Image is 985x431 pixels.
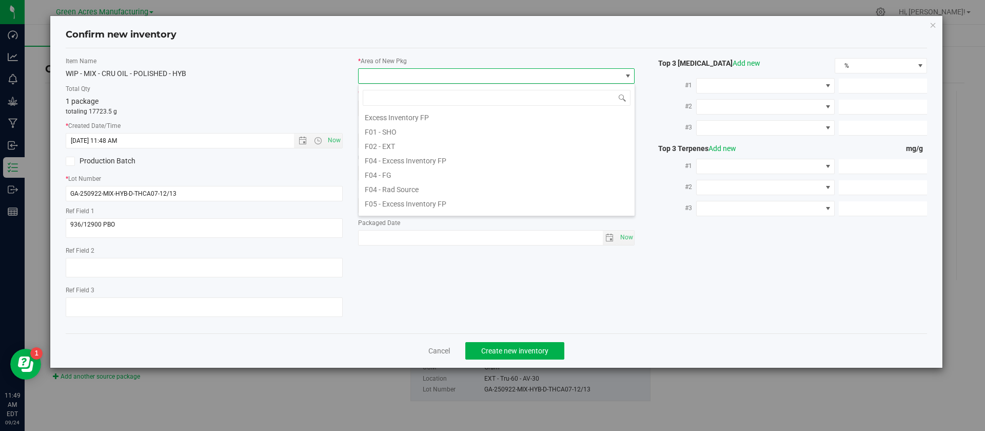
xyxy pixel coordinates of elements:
[481,347,548,355] span: Create new inventory
[66,97,98,105] span: 1 package
[66,57,343,66] label: Item Name
[358,218,635,228] label: Packaged Date
[428,346,450,356] a: Cancel
[618,230,635,245] span: Set Current date
[603,231,618,245] span: select
[66,174,343,183] label: Lot Number
[10,349,41,380] iframe: Resource center
[66,286,343,295] label: Ref Field 3
[66,68,343,79] div: WIP - MIX - CRU OIL - POLISHED - HYB
[66,156,196,166] label: Production Batch
[708,144,736,153] a: Add new
[650,144,736,153] span: Top 3 Terpenes
[617,231,634,245] span: select
[325,133,343,148] span: Set Current date
[66,28,176,42] h4: Confirm new inventory
[650,157,696,175] label: #1
[650,118,696,137] label: #3
[66,84,343,93] label: Total Qty
[650,59,760,67] span: Top 3 [MEDICAL_DATA]
[66,246,343,255] label: Ref Field 2
[733,59,760,67] a: Add new
[358,57,635,66] label: Area of New Pkg
[294,137,311,145] span: Open the date view
[650,97,696,116] label: #2
[66,121,343,130] label: Created Date/Time
[66,207,343,216] label: Ref Field 1
[650,199,696,217] label: #3
[650,178,696,196] label: #2
[650,76,696,95] label: #1
[30,347,43,360] iframe: Resource center unread badge
[835,59,914,73] span: %
[465,342,564,360] button: Create new inventory
[66,107,343,116] p: totaling 17723.5 g
[309,137,326,145] span: Open the time view
[906,144,927,153] span: mg/g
